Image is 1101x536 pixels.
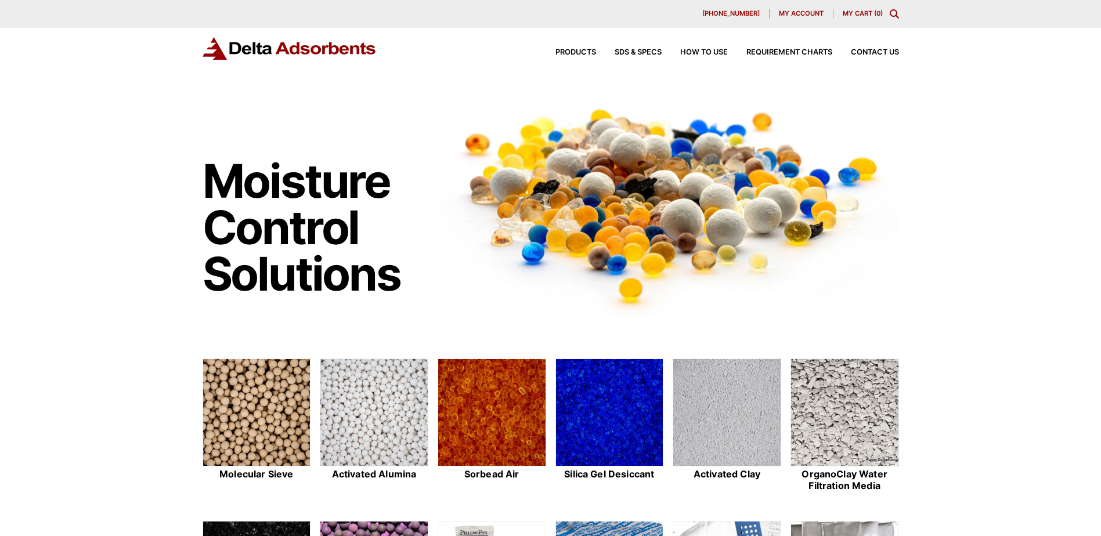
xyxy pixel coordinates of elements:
h2: Sorbead Air [438,469,546,480]
a: How to Use [662,49,728,56]
h1: Moisture Control Solutions [203,158,427,297]
a: Silica Gel Desiccant [555,358,664,493]
span: Products [555,49,596,56]
div: Toggle Modal Content [890,9,899,19]
span: My account [779,10,824,17]
a: OrganoClay Water Filtration Media [790,358,899,493]
a: [PHONE_NUMBER] [693,9,770,19]
h2: Activated Clay [673,469,781,480]
span: SDS & SPECS [615,49,662,56]
span: 0 [876,9,880,17]
h2: OrganoClay Water Filtration Media [790,469,899,491]
a: Products [537,49,596,56]
span: How to Use [680,49,728,56]
h2: Activated Alumina [320,469,428,480]
a: My Cart (0) [843,9,883,17]
img: Delta Adsorbents [203,37,377,60]
a: Requirement Charts [728,49,832,56]
span: Requirement Charts [746,49,832,56]
a: Molecular Sieve [203,358,311,493]
h2: Silica Gel Desiccant [555,469,664,480]
a: Contact Us [832,49,899,56]
h2: Molecular Sieve [203,469,311,480]
a: Activated Alumina [320,358,428,493]
a: My account [770,9,833,19]
a: Activated Clay [673,358,781,493]
span: Contact Us [851,49,899,56]
img: Image [438,88,899,321]
a: Sorbead Air [438,358,546,493]
span: [PHONE_NUMBER] [702,10,760,17]
a: SDS & SPECS [596,49,662,56]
